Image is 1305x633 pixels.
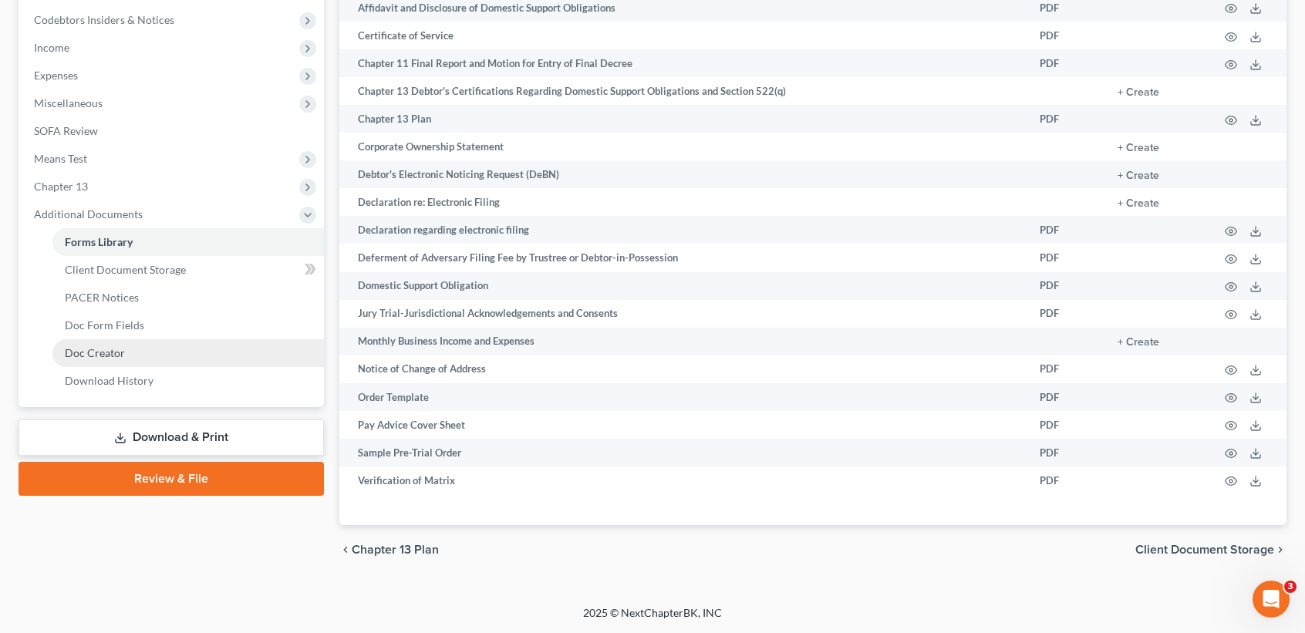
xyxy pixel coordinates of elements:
iframe: Intercom live chat [1253,581,1290,618]
button: chevron_left Chapter 13 Plan [339,544,439,556]
a: PACER Notices [52,284,324,311]
span: Chapter 13 Plan [352,544,439,556]
a: SOFA Review [22,117,324,145]
td: Sample Pre-Trial Order [339,439,1027,466]
a: Forms Library [52,228,324,256]
td: Notice of Change of Address [339,355,1027,383]
td: Pay Advice Cover Sheet [339,411,1027,439]
span: Codebtors Insiders & Notices [34,13,174,26]
td: Domestic Support Obligation [339,272,1027,300]
a: Download History [52,367,324,395]
td: Chapter 11 Final Report and Motion for Entry of Final Decree [339,49,1027,77]
td: PDF [1027,272,1105,300]
td: Deferment of Adversary Filing Fee by Trustree or Debtor-in-Possession [339,244,1027,271]
i: chevron_right [1274,544,1286,556]
td: PDF [1027,383,1105,411]
span: PACER Notices [65,291,139,304]
td: PDF [1027,355,1105,383]
span: Additional Documents [34,207,143,221]
span: Income [34,41,69,54]
td: PDF [1027,49,1105,77]
td: PDF [1027,300,1105,328]
td: Verification of Matrix [339,466,1027,494]
span: Client Document Storage [1135,544,1274,556]
button: + Create [1118,198,1159,209]
button: + Create [1118,87,1159,98]
a: Review & File [19,462,324,496]
td: PDF [1027,216,1105,244]
td: Debtor's Electronic Noticing Request (DeBN) [339,160,1027,188]
span: Client Document Storage [65,263,186,276]
td: Jury Trial-Jurisdictional Acknowledgements and Consents [339,300,1027,328]
span: 3 [1284,581,1297,593]
span: Chapter 13 [34,180,88,193]
td: Order Template [339,383,1027,411]
td: Corporate Ownership Statement [339,133,1027,160]
button: + Create [1118,170,1159,181]
span: Miscellaneous [34,96,103,109]
td: Monthly Business Income and Expenses [339,328,1027,355]
span: Forms Library [65,235,133,248]
button: + Create [1118,337,1159,348]
span: Download History [65,374,153,387]
td: PDF [1027,244,1105,271]
button: + Create [1118,143,1159,153]
td: Declaration regarding electronic filing [339,216,1027,244]
span: Doc Form Fields [65,318,144,332]
span: SOFA Review [34,124,98,137]
a: Client Document Storage [52,256,324,284]
span: Expenses [34,69,78,82]
span: Doc Creator [65,346,125,359]
td: Declaration re: Electronic Filing [339,188,1027,216]
span: Means Test [34,152,87,165]
td: PDF [1027,22,1105,49]
td: PDF [1027,466,1105,494]
a: Doc Form Fields [52,311,324,339]
td: PDF [1027,439,1105,466]
td: PDF [1027,411,1105,439]
i: chevron_left [339,544,352,556]
td: PDF [1027,105,1105,133]
div: 2025 © NextChapterBK, INC [213,605,1092,633]
a: Doc Creator [52,339,324,367]
button: Client Document Storage chevron_right [1135,544,1286,556]
td: Chapter 13 Debtor's Certifications Regarding Domestic Support Obligations and Section 522(q) [339,77,1027,105]
a: Download & Print [19,419,324,456]
td: Certificate of Service [339,22,1027,49]
td: Chapter 13 Plan [339,105,1027,133]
